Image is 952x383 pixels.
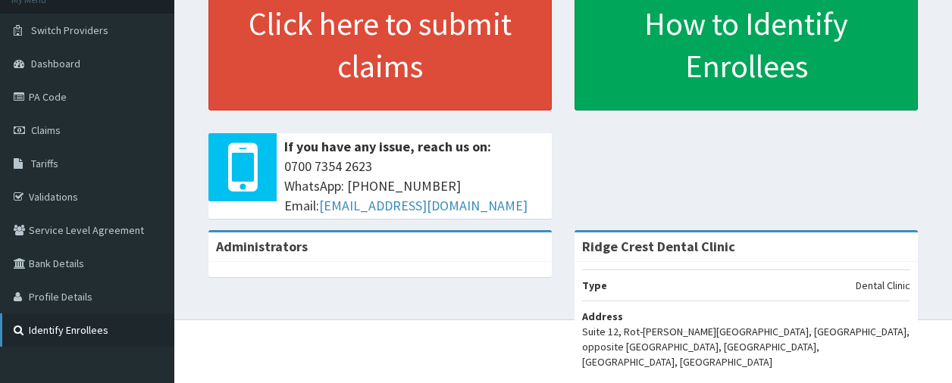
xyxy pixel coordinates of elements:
span: Switch Providers [31,23,108,37]
b: Address [582,310,623,323]
span: Tariffs [31,157,58,170]
span: Claims [31,123,61,137]
b: Administrators [216,238,308,255]
b: Type [582,279,607,292]
a: [EMAIL_ADDRESS][DOMAIN_NAME] [319,197,528,214]
span: Dashboard [31,57,80,70]
span: 0700 7354 2623 WhatsApp: [PHONE_NUMBER] Email: [284,157,544,215]
strong: Ridge Crest Dental Clinic [582,238,735,255]
p: Dental Clinic [856,278,910,293]
p: Suite 12, Rot-[PERSON_NAME][GEOGRAPHIC_DATA], [GEOGRAPHIC_DATA], opposite [GEOGRAPHIC_DATA], [GEO... [582,324,910,369]
b: If you have any issue, reach us on: [284,138,491,155]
